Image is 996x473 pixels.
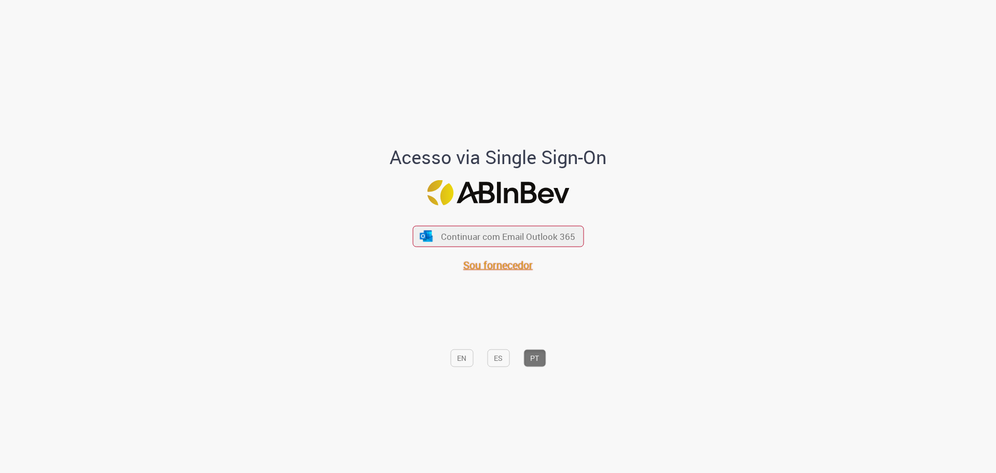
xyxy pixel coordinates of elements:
button: EN [450,349,473,367]
img: ícone Azure/Microsoft 360 [419,231,434,241]
img: Logo ABInBev [427,180,569,205]
a: Sou fornecedor [463,258,533,272]
span: Continuar com Email Outlook 365 [441,231,575,242]
button: PT [523,349,546,367]
h1: Acesso via Single Sign-On [354,147,642,168]
button: ícone Azure/Microsoft 360 Continuar com Email Outlook 365 [412,225,584,247]
button: ES [487,349,509,367]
